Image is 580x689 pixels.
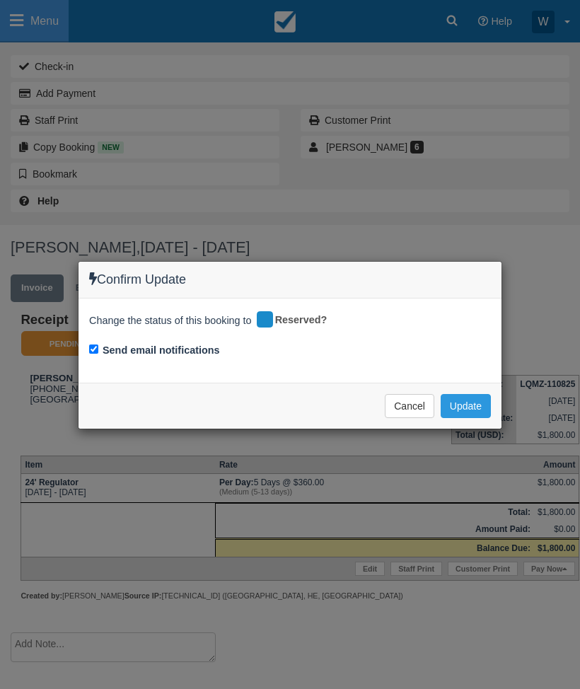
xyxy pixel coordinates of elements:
button: Cancel [385,394,434,418]
button: Update [441,394,491,418]
span: Change the status of this booking to [89,313,252,332]
div: Reserved? [255,309,337,332]
h4: Confirm Update [89,272,491,287]
label: Send email notifications [103,343,220,358]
